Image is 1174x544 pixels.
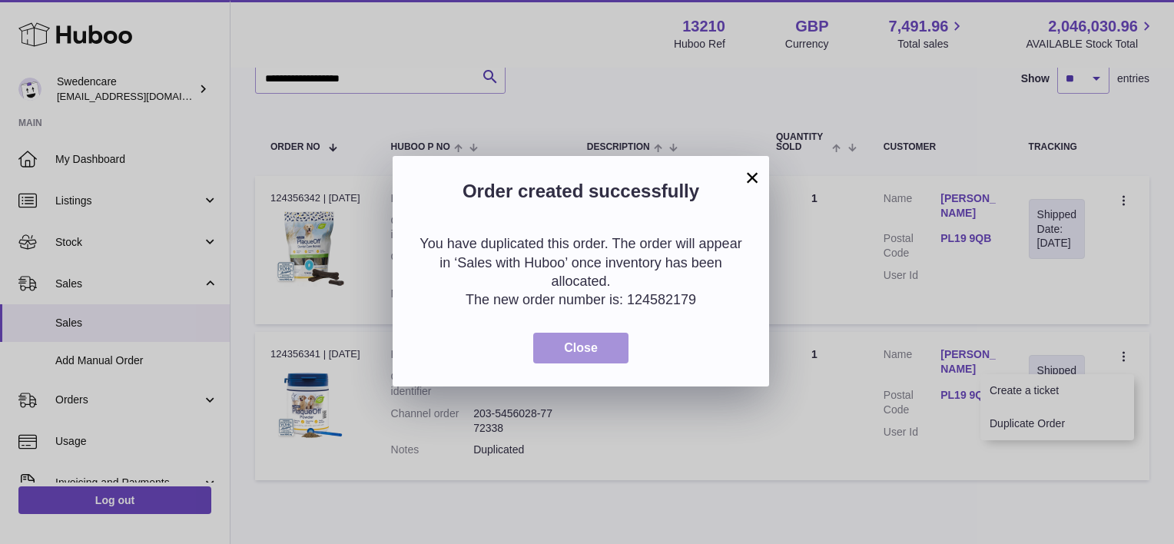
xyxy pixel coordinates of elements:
h2: Order created successfully [416,179,746,211]
button: Close [533,333,628,364]
button: × [743,168,761,187]
span: Close [564,341,598,354]
p: You have duplicated this order. The order will appear in ‘Sales with Huboo’ once inventory has be... [416,234,746,290]
p: The new order number is: 124582179 [416,290,746,309]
